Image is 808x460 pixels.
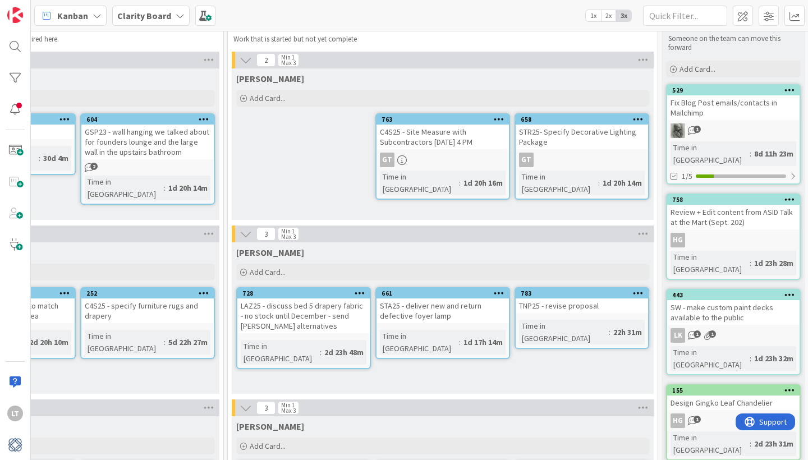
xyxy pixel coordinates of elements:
div: 763C4S25 - Site Measure with Subcontractors [DATE] 4 PM [377,114,509,149]
div: 658STR25- Specify Decorative Lighting Package [516,114,648,149]
span: : [609,326,610,338]
div: 604GSP23 - wall hanging we talked about for founders lounge and the large wall in the upstairs ba... [81,114,214,159]
p: Someone on the team can move this forward [668,34,798,53]
div: Max 3 [281,60,296,66]
div: SW - make custom paint decks available to the public [667,300,800,325]
span: : [39,152,40,164]
div: GT [377,153,509,167]
div: 658 [516,114,648,125]
div: 661 [382,289,509,297]
div: C4S25 - Site Measure with Subcontractors [DATE] 4 PM [377,125,509,149]
div: GT [380,153,394,167]
span: 2 [90,163,98,170]
div: Design Gingko Leaf Chandelier [667,395,800,410]
span: Add Card... [250,93,286,103]
div: Time in [GEOGRAPHIC_DATA] [85,330,164,355]
div: 728LAZ25 - discuss bed 5 drapery fabric - no stock until December - send [PERSON_NAME] alternatives [237,288,370,333]
div: Time in [GEOGRAPHIC_DATA] [380,171,459,195]
div: 252 [81,288,214,298]
div: HG [667,233,800,247]
span: 1 [709,330,716,338]
div: 529 [672,86,800,94]
div: Time in [GEOGRAPHIC_DATA] [519,320,609,344]
span: : [164,336,166,348]
span: 1 [694,416,701,423]
div: 155Design Gingko Leaf Chandelier [667,385,800,410]
div: 443 [667,290,800,300]
div: 2d 23h 31m [751,438,796,450]
span: 3 [256,227,276,241]
div: 529Fix Blog Post emails/contacts in Mailchimp [667,85,800,120]
input: Quick Filter... [643,6,727,26]
span: Support [24,2,51,15]
div: 783 [521,289,648,297]
div: 763 [382,116,509,123]
div: 529 [667,85,800,95]
span: Add Card... [250,441,286,451]
span: 1 [694,126,701,133]
div: HG [671,413,685,428]
div: LK [671,328,685,343]
div: HG [671,233,685,247]
span: Add Card... [680,64,715,74]
div: 1d 23h 32m [751,352,796,365]
div: 1d 20h 14m [600,177,645,189]
div: GT [519,153,534,167]
div: Time in [GEOGRAPHIC_DATA] [85,176,164,200]
div: 783 [516,288,648,298]
div: 5d 22h 27m [166,336,210,348]
span: Kanban [57,9,88,22]
span: : [459,177,461,189]
div: 12d 20h 10m [22,336,71,348]
span: Gina [236,73,304,84]
img: Visit kanbanzone.com [7,7,23,23]
span: : [320,346,322,358]
div: LAZ25 - discuss bed 5 drapery fabric - no stock until December - send [PERSON_NAME] alternatives [237,298,370,333]
span: : [598,177,600,189]
div: 1d 17h 14m [461,336,506,348]
div: 155 [667,385,800,395]
div: STR25- Specify Decorative Lighting Package [516,125,648,149]
span: : [750,257,751,269]
div: 252C4S25 - specify furniture rugs and drapery [81,288,214,323]
span: : [459,336,461,348]
span: 3 [256,401,276,415]
span: : [750,352,751,365]
div: PA [667,123,800,138]
div: 443SW - make custom paint decks available to the public [667,290,800,325]
span: Lisa K. [236,421,304,432]
div: 763 [377,114,509,125]
div: 658 [521,116,648,123]
div: 1d 20h 14m [166,182,210,194]
span: 1 [694,330,701,338]
div: 22h 31m [610,326,645,338]
p: Work that is started but not yet complete [233,35,644,44]
div: 661STA25 - deliver new and return defective foyer lamp [377,288,509,323]
div: 1d 20h 16m [461,177,506,189]
div: Min 1 [281,54,295,60]
div: Time in [GEOGRAPHIC_DATA] [380,330,459,355]
div: 758 [672,196,800,204]
div: Time in [GEOGRAPHIC_DATA] [241,340,320,365]
div: LK [667,328,800,343]
span: Lisa T. [236,247,304,258]
div: Time in [GEOGRAPHIC_DATA] [671,346,750,371]
img: avatar [7,437,23,453]
div: STA25 - deliver new and return defective foyer lamp [377,298,509,323]
div: 758 [667,195,800,205]
div: 783TNP25 - revise proposal [516,288,648,313]
span: 2 [256,53,276,67]
div: 252 [86,289,214,297]
div: 8d 11h 23m [751,148,796,160]
div: Review + Edit content from ASID Talk at the Mart (Sept. 202) [667,205,800,229]
div: GSP23 - wall hanging we talked about for founders lounge and the large wall in the upstairs bathroom [81,125,214,159]
div: Min 1 [281,402,295,408]
span: 1x [586,10,601,21]
div: 728 [242,289,370,297]
div: 30d 4m [40,152,71,164]
div: C4S25 - specify furniture rugs and drapery [81,298,214,323]
span: 2x [601,10,616,21]
span: 1/5 [682,171,692,182]
div: 2d 23h 48m [322,346,366,358]
span: Add Card... [250,267,286,277]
